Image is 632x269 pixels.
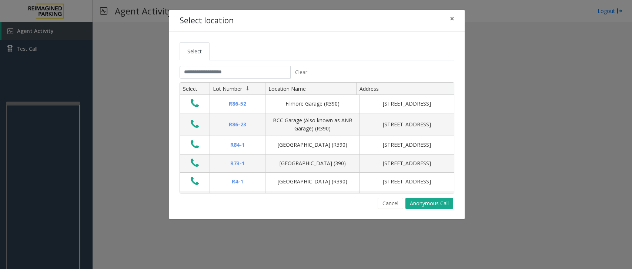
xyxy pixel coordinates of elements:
span: Sortable [245,86,251,92]
div: [STREET_ADDRESS] [364,141,449,149]
span: Select [187,48,202,55]
div: [STREET_ADDRESS] [364,100,449,108]
div: R84-1 [214,141,261,149]
div: [STREET_ADDRESS] [364,159,449,167]
div: Data table [180,83,454,193]
div: [STREET_ADDRESS] [364,177,449,186]
th: Select [180,83,210,95]
button: Close [445,10,459,28]
div: R4-1 [214,177,261,186]
button: Cancel [378,198,403,209]
button: Clear [291,66,311,79]
div: [STREET_ADDRESS] [364,120,449,129]
div: [GEOGRAPHIC_DATA] (R390) [270,141,355,149]
div: R86-52 [214,100,261,108]
div: [GEOGRAPHIC_DATA] (R390) [270,177,355,186]
div: [GEOGRAPHIC_DATA] (390) [270,159,355,167]
div: Filmore Garage (R390) [270,100,355,108]
ul: Tabs [180,42,454,60]
button: Anonymous Call [405,198,453,209]
div: BCC Garage (Also known as ANB Garage) (R390) [270,116,355,133]
h4: Select location [180,15,234,27]
span: Address [360,85,379,92]
span: Location Name [268,85,306,92]
div: R73-1 [214,159,261,167]
span: Lot Number [213,85,242,92]
div: R86-23 [214,120,261,129]
span: × [450,13,454,24]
